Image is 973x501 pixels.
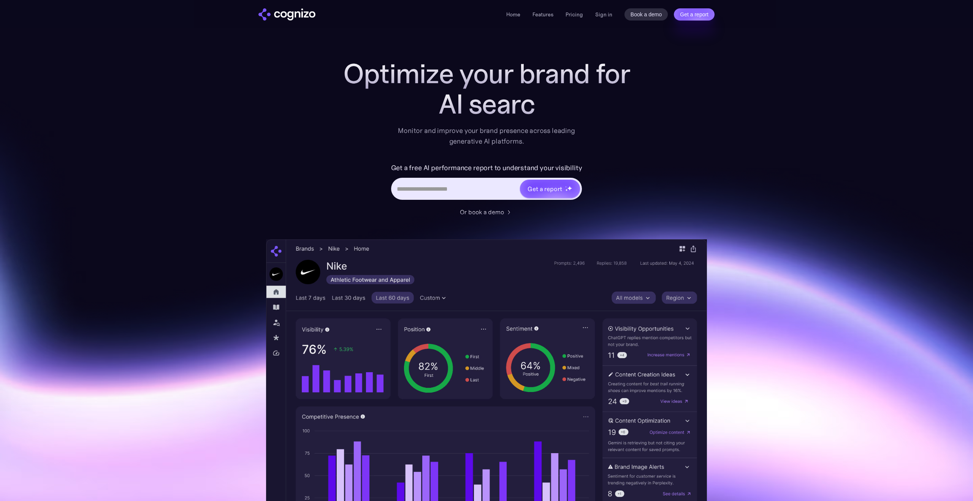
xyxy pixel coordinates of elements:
label: Get a free AI performance report to understand your visibility [391,162,582,174]
a: Get a reportstarstarstar [519,179,581,199]
div: Get a report [528,184,562,193]
img: star [565,189,568,191]
img: cognizo logo [258,8,315,21]
a: Book a demo [624,8,668,21]
a: Home [506,11,520,18]
a: Get a report [674,8,715,21]
a: Sign in [595,10,612,19]
div: AI searc [334,89,639,119]
a: Or book a demo [460,207,513,217]
img: star [567,186,572,191]
a: home [258,8,315,21]
div: Monitor and improve your brand presence across leading generative AI platforms. [393,125,580,147]
div: Or book a demo [460,207,504,217]
form: Hero URL Input Form [391,162,582,204]
a: Pricing [566,11,583,18]
a: Features [532,11,553,18]
h1: Optimize your brand for [334,58,639,89]
img: star [565,186,566,187]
